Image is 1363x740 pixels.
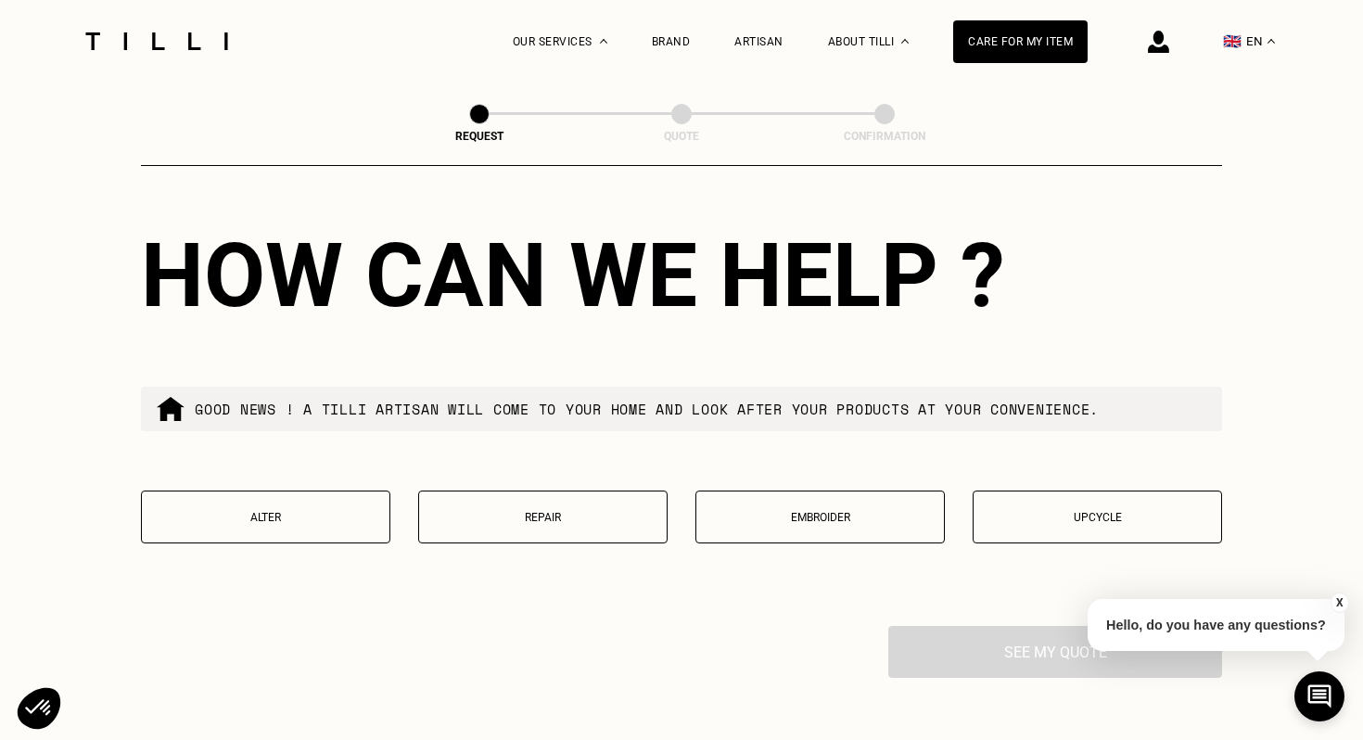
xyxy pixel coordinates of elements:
div: Confirmation [792,130,977,143]
button: X [1331,593,1349,613]
img: login icon [1148,31,1169,53]
a: Brand [652,35,691,48]
div: Request [387,130,572,143]
p: Hello, do you have any questions? [1088,599,1344,651]
img: Tilli seamstress service logo [79,32,235,50]
button: Upcycle [973,491,1222,543]
span: 🇬🇧 [1223,32,1242,50]
p: Embroider [706,511,935,524]
p: Alter [151,511,380,524]
a: Artisan [734,35,783,48]
button: Alter [141,491,390,543]
img: About dropdown menu [901,39,909,44]
p: Good news ! A tilli artisan will come to your home and look after your products at your convenience. [195,399,1099,419]
button: Repair [418,491,668,543]
a: Care for my item [953,20,1088,63]
p: Repair [428,511,657,524]
div: How can we help ? [141,223,1222,327]
div: Quote [589,130,774,143]
button: Embroider [695,491,945,543]
p: Upcycle [983,511,1212,524]
img: commande à domicile [156,394,185,424]
img: menu déroulant [1267,39,1275,44]
img: Dropdown menu [600,39,607,44]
